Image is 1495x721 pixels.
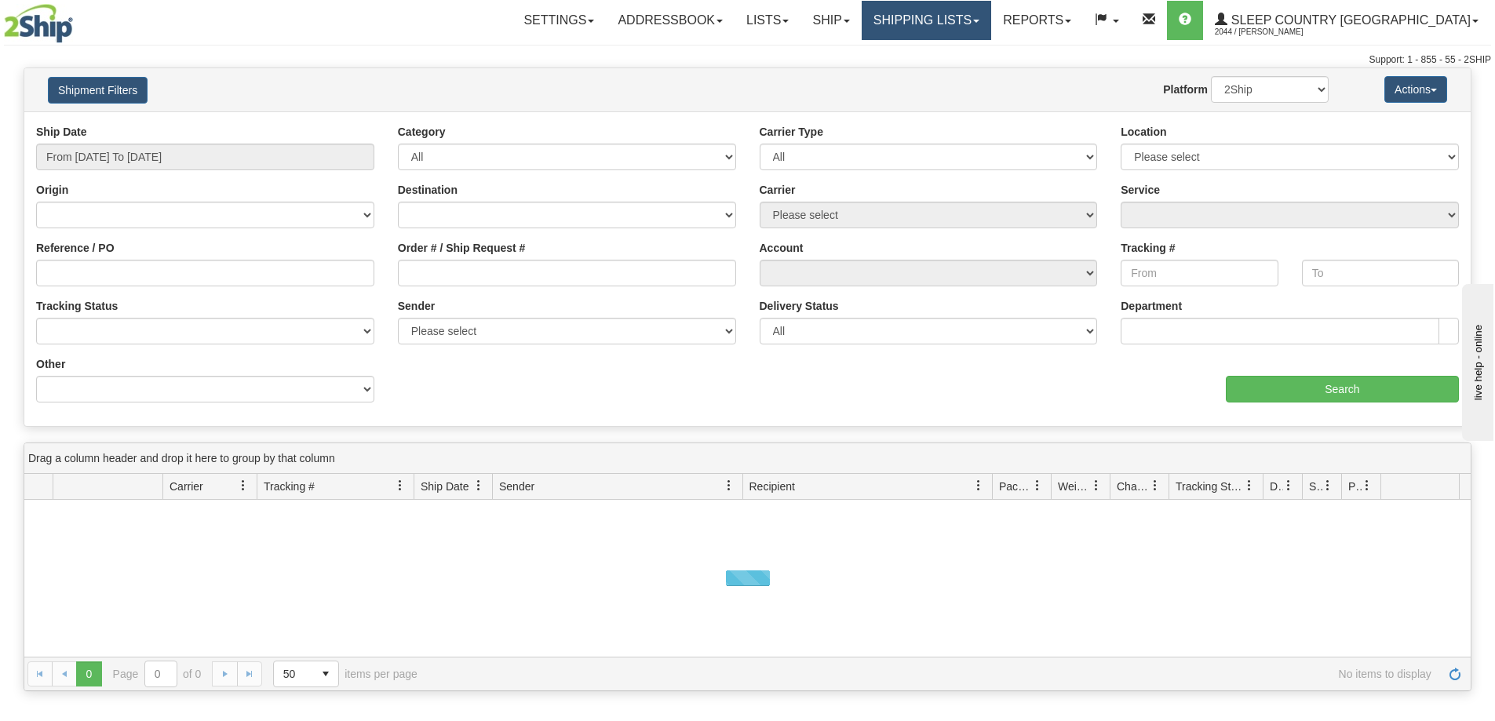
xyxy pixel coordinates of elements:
[1384,76,1447,103] button: Actions
[398,124,446,140] label: Category
[398,298,435,314] label: Sender
[862,1,991,40] a: Shipping lists
[735,1,800,40] a: Lists
[1236,472,1263,499] a: Tracking Status filter column settings
[991,1,1083,40] a: Reports
[230,472,257,499] a: Carrier filter column settings
[76,661,101,686] span: Page 0
[1024,472,1051,499] a: Packages filter column settings
[36,182,68,198] label: Origin
[749,479,795,494] span: Recipient
[273,661,418,687] span: items per page
[387,472,414,499] a: Tracking # filter column settings
[1270,479,1283,494] span: Delivery Status
[1315,472,1341,499] a: Shipment Issues filter column settings
[1215,24,1333,40] span: 2044 / [PERSON_NAME]
[36,298,118,314] label: Tracking Status
[465,472,492,499] a: Ship Date filter column settings
[264,479,315,494] span: Tracking #
[1121,182,1160,198] label: Service
[36,240,115,256] label: Reference / PO
[1058,479,1091,494] span: Weight
[12,13,145,25] div: live help - online
[1203,1,1490,40] a: Sleep Country [GEOGRAPHIC_DATA] 2044 / [PERSON_NAME]
[512,1,606,40] a: Settings
[1302,260,1459,286] input: To
[1083,472,1110,499] a: Weight filter column settings
[313,661,338,686] span: select
[1142,472,1169,499] a: Charge filter column settings
[800,1,861,40] a: Ship
[965,472,992,499] a: Recipient filter column settings
[760,182,796,198] label: Carrier
[421,479,469,494] span: Ship Date
[4,4,73,43] img: logo2044.jpg
[36,356,65,372] label: Other
[1121,240,1175,256] label: Tracking #
[1459,280,1493,440] iframe: chat widget
[113,661,202,687] span: Page of 0
[1121,124,1166,140] label: Location
[1309,479,1322,494] span: Shipment Issues
[999,479,1032,494] span: Packages
[1227,13,1471,27] span: Sleep Country [GEOGRAPHIC_DATA]
[760,240,804,256] label: Account
[1176,479,1244,494] span: Tracking Status
[1163,82,1208,97] label: Platform
[760,298,839,314] label: Delivery Status
[499,479,534,494] span: Sender
[4,53,1491,67] div: Support: 1 - 855 - 55 - 2SHIP
[1121,298,1182,314] label: Department
[606,1,735,40] a: Addressbook
[170,479,203,494] span: Carrier
[1226,376,1459,402] input: Search
[716,472,742,499] a: Sender filter column settings
[1121,260,1278,286] input: From
[36,124,87,140] label: Ship Date
[1348,479,1362,494] span: Pickup Status
[1275,472,1302,499] a: Delivery Status filter column settings
[1117,479,1150,494] span: Charge
[48,77,148,104] button: Shipment Filters
[1354,472,1380,499] a: Pickup Status filter column settings
[273,661,339,687] span: Page sizes drop down
[1442,661,1468,686] a: Refresh
[398,240,526,256] label: Order # / Ship Request #
[398,182,458,198] label: Destination
[439,668,1431,680] span: No items to display
[760,124,823,140] label: Carrier Type
[24,443,1471,474] div: grid grouping header
[283,666,304,682] span: 50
